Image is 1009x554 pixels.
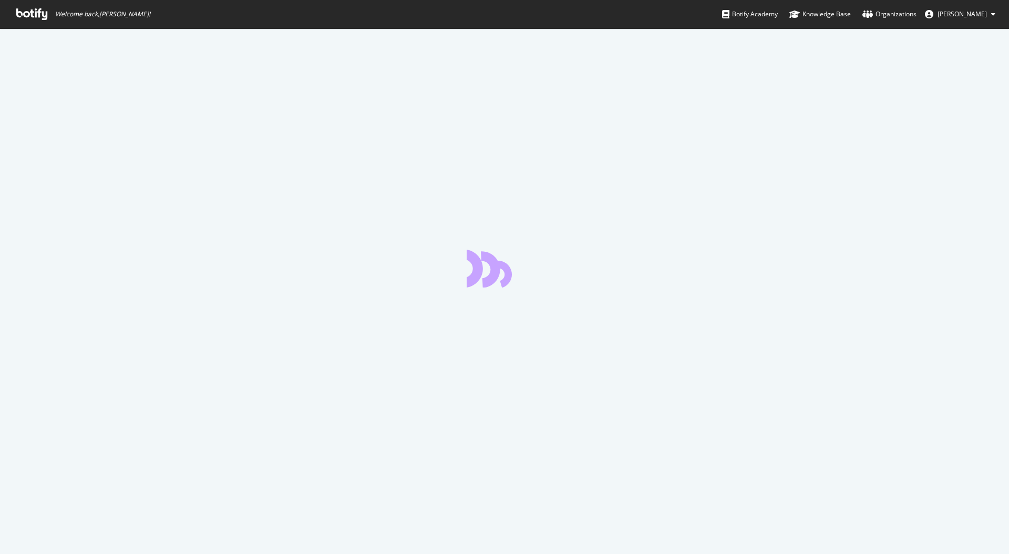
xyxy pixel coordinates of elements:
span: Welcome back, [PERSON_NAME] ! [55,10,150,18]
button: [PERSON_NAME] [917,6,1004,23]
span: Alejandra Roca [938,9,987,18]
div: Botify Academy [722,9,778,19]
div: Organizations [862,9,917,19]
div: Knowledge Base [789,9,851,19]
